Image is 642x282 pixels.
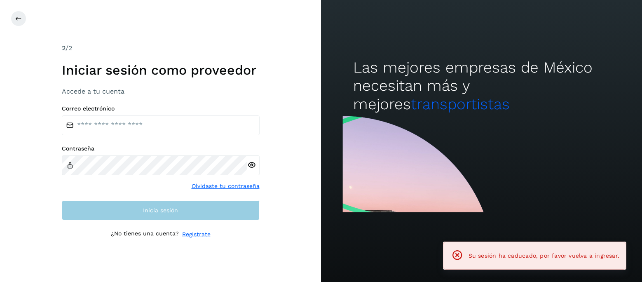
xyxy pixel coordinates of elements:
[62,105,260,112] label: Correo electrónico
[192,182,260,190] a: Olvidaste tu contraseña
[62,62,260,78] h1: Iniciar sesión como proveedor
[62,145,260,152] label: Contraseña
[182,230,211,239] a: Regístrate
[143,207,178,213] span: Inicia sesión
[62,200,260,220] button: Inicia sesión
[411,95,510,113] span: transportistas
[62,87,260,95] h3: Accede a tu cuenta
[353,59,610,113] h2: Las mejores empresas de México necesitan más y mejores
[62,44,66,52] span: 2
[62,43,260,53] div: /2
[469,252,619,259] span: Su sesión ha caducado, por favor vuelva a ingresar.
[111,230,179,239] p: ¿No tienes una cuenta?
